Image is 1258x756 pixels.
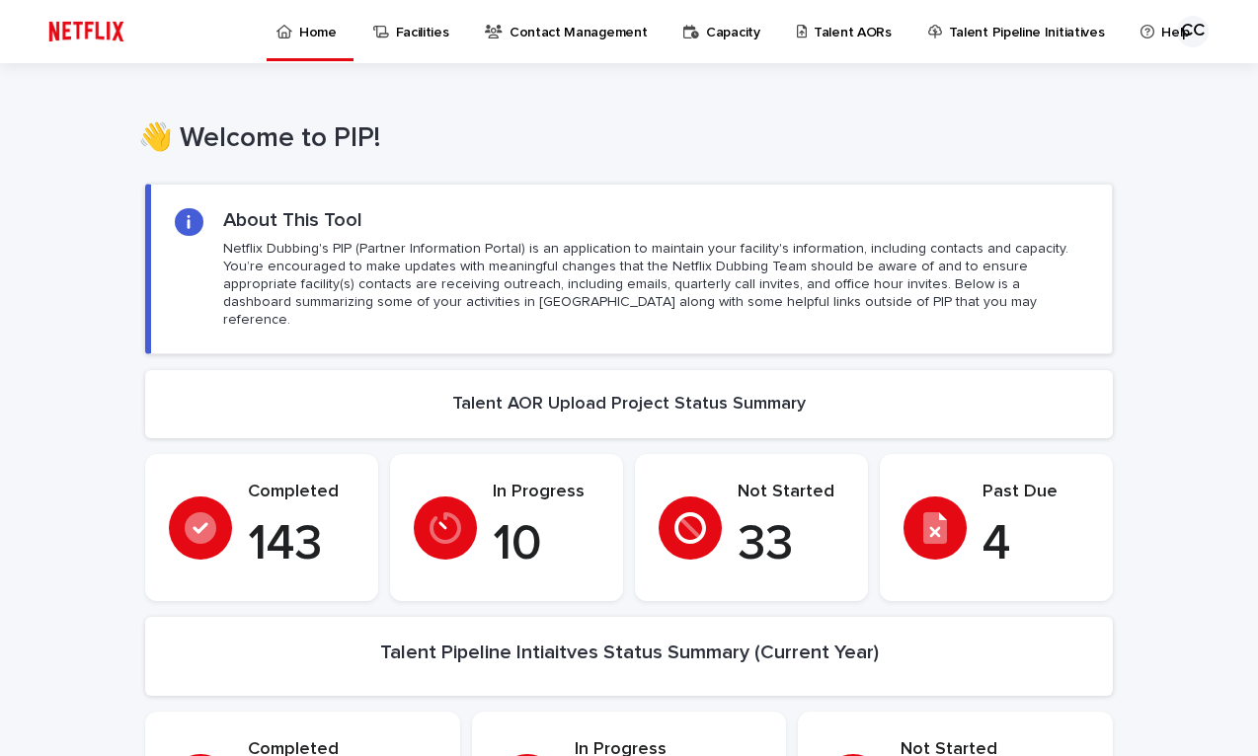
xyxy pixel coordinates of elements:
[452,394,806,416] h2: Talent AOR Upload Project Status Summary
[248,515,354,574] p: 143
[493,515,599,574] p: 10
[493,482,599,503] p: In Progress
[983,515,1089,574] p: 4
[223,240,1088,330] p: Netflix Dubbing's PIP (Partner Information Portal) is an application to maintain your facility's ...
[39,12,133,51] img: ifQbXi3ZQGMSEF7WDB7W
[983,482,1089,503] p: Past Due
[138,122,1106,156] h1: 👋 Welcome to PIP!
[738,482,844,503] p: Not Started
[248,482,354,503] p: Completed
[380,641,879,664] h2: Talent Pipeline Intiaitves Status Summary (Current Year)
[223,208,362,232] h2: About This Tool
[738,515,844,574] p: 33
